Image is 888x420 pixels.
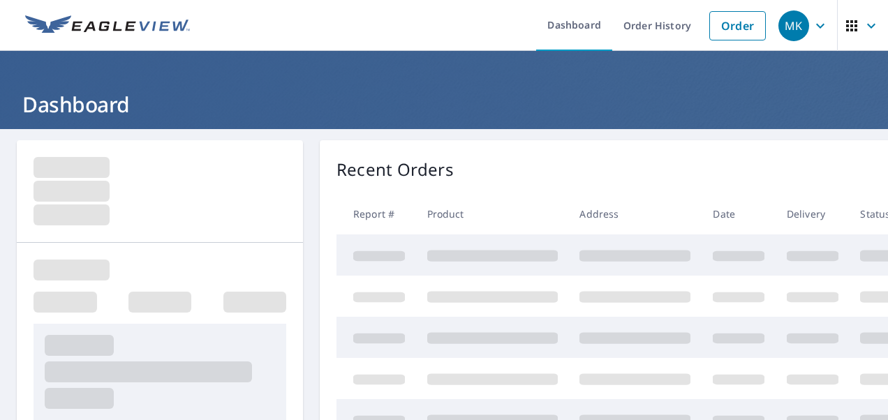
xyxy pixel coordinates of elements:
th: Date [702,193,776,234]
img: EV Logo [25,15,190,36]
th: Report # [336,193,416,234]
div: MK [778,10,809,41]
p: Recent Orders [336,157,454,182]
h1: Dashboard [17,90,871,119]
th: Address [568,193,702,234]
a: Order [709,11,766,40]
th: Product [416,193,569,234]
th: Delivery [776,193,850,234]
